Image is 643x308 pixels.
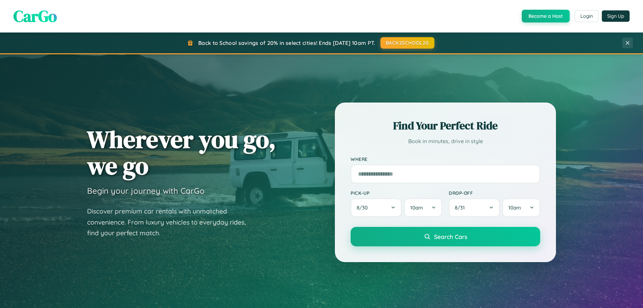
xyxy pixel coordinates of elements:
span: 10am [410,204,423,211]
h1: Wherever you go, we go [87,126,276,179]
button: 8/31 [449,198,500,217]
button: Sign Up [602,10,630,22]
span: Search Cars [434,233,467,240]
p: Book in minutes, drive in style [351,136,540,146]
span: Back to School savings of 20% in select cities! Ends [DATE] 10am PT. [198,40,375,46]
p: Discover premium car rentals with unmatched convenience. From luxury vehicles to everyday rides, ... [87,206,255,239]
h2: Find Your Perfect Ride [351,118,540,133]
button: Search Cars [351,227,540,246]
label: Drop-off [449,190,540,196]
button: Become a Host [522,10,570,22]
label: Pick-up [351,190,442,196]
button: BACK2SCHOOL20 [380,37,434,49]
button: Login [575,10,598,22]
span: 8 / 30 [357,204,371,211]
span: CarGo [13,5,57,27]
h3: Begin your journey with CarGo [87,186,205,196]
button: 10am [502,198,540,217]
button: 8/30 [351,198,402,217]
label: Where [351,156,540,162]
span: 8 / 31 [455,204,468,211]
span: 10am [508,204,521,211]
button: 10am [404,198,442,217]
